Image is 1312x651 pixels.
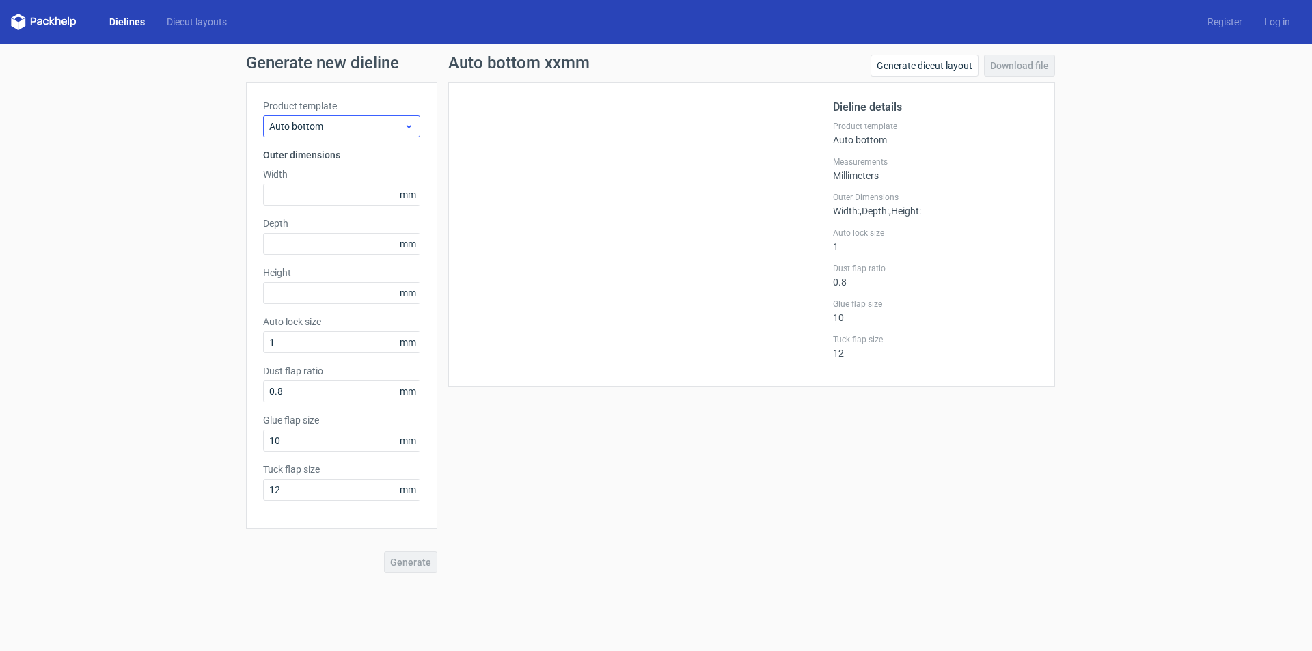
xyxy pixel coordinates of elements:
span: Width : [833,206,860,217]
a: Diecut layouts [156,15,238,29]
label: Dust flap ratio [833,263,1038,274]
label: Height [263,266,420,279]
a: Generate diecut layout [871,55,979,77]
span: mm [396,283,420,303]
span: mm [396,480,420,500]
span: Auto bottom [269,120,404,133]
label: Width [263,167,420,181]
a: Log in [1253,15,1301,29]
label: Depth [263,217,420,230]
a: Register [1197,15,1253,29]
label: Tuck flap size [263,462,420,476]
div: 0.8 [833,263,1038,288]
div: 1 [833,227,1038,252]
span: mm [396,234,420,254]
label: Auto lock size [263,315,420,329]
span: , Depth : [860,206,889,217]
label: Auto lock size [833,227,1038,238]
h3: Outer dimensions [263,148,420,162]
h2: Dieline details [833,99,1038,115]
span: mm [396,184,420,205]
h1: Generate new dieline [246,55,1066,71]
label: Product template [833,121,1038,132]
div: Millimeters [833,156,1038,181]
label: Glue flap size [833,299,1038,309]
label: Measurements [833,156,1038,167]
span: mm [396,430,420,451]
span: mm [396,332,420,352]
label: Outer Dimensions [833,192,1038,203]
span: , Height : [889,206,921,217]
h1: Auto bottom xxmm [448,55,590,71]
div: 12 [833,334,1038,359]
div: 10 [833,299,1038,323]
label: Dust flap ratio [263,364,420,378]
span: mm [396,381,420,402]
a: Dielines [98,15,156,29]
label: Tuck flap size [833,334,1038,345]
label: Product template [263,99,420,113]
div: Auto bottom [833,121,1038,146]
label: Glue flap size [263,413,420,427]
